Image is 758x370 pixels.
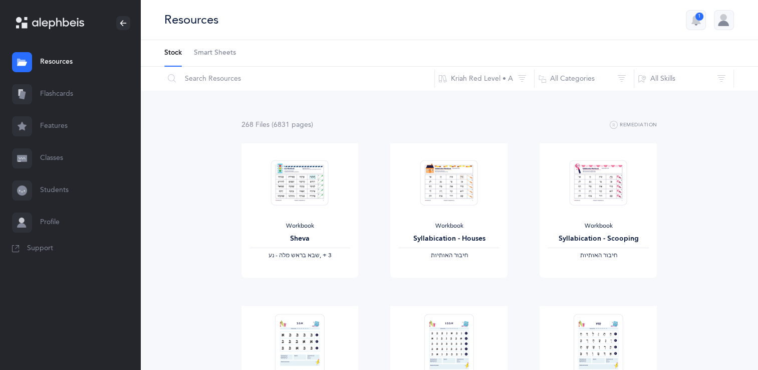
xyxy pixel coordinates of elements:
div: Workbook [548,222,649,230]
div: 1 [695,13,703,21]
span: (6831 page ) [272,121,313,129]
span: ‫שבא בראש מלה - נע‬ [268,252,319,259]
span: s [267,121,270,129]
img: Syllabication-Workbook-Level-1-EN_Red_Houses_thumbnail_1741114032.png [420,160,478,206]
div: Syllabication - Houses [398,234,499,244]
button: All Skills [634,67,734,91]
button: Kriah Red Level • A [434,67,535,91]
div: Workbook [249,222,351,230]
span: ‫חיבור האותיות‬ [430,252,467,259]
div: Sheva [249,234,351,244]
input: Search Resources [164,67,435,91]
span: Support [27,244,53,254]
img: Sheva-Workbook-Red_EN_thumbnail_1754012358.png [271,160,329,206]
span: 268 File [241,121,270,129]
img: Syllabication-Workbook-Level-1-EN_Red_Scooping_thumbnail_1741114434.png [570,160,627,206]
span: ‫חיבור האותיות‬ [580,252,617,259]
div: Workbook [398,222,499,230]
button: All Categories [534,67,634,91]
button: Remediation [610,119,657,131]
div: Syllabication - Scooping [548,234,649,244]
span: Smart Sheets [194,48,236,58]
span: s [308,121,311,129]
div: Resources [164,12,218,28]
button: 1 [686,10,706,30]
div: ‪, + 3‬ [249,252,351,260]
